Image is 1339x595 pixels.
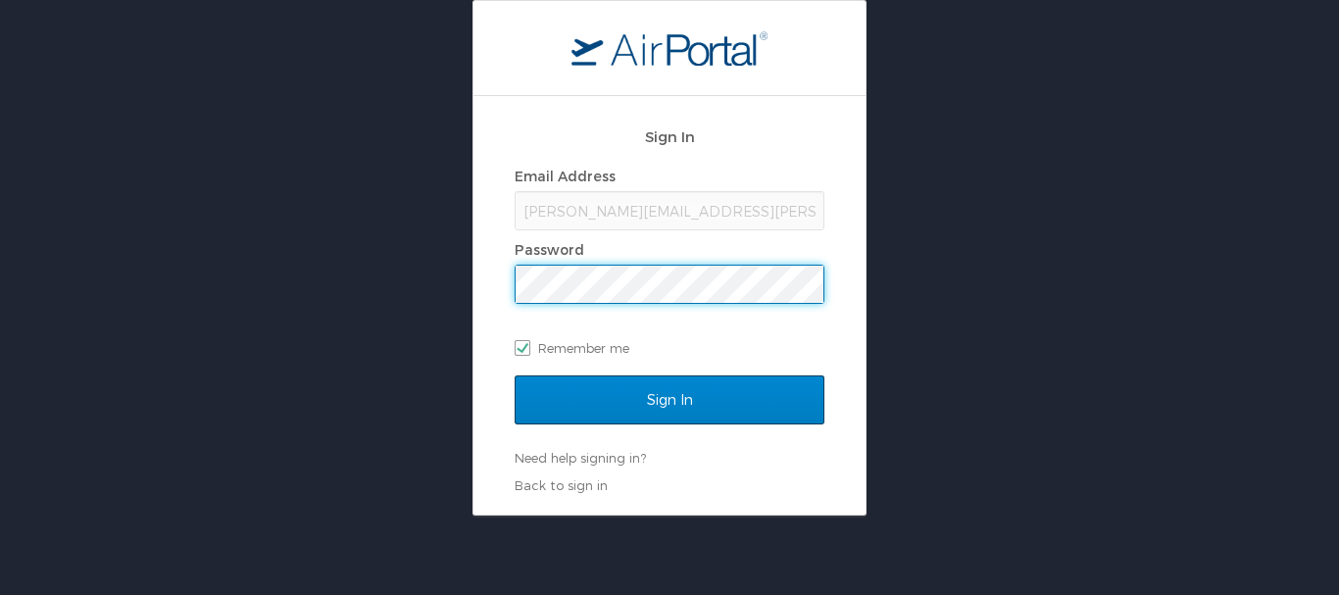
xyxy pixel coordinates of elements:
[515,125,824,148] h2: Sign In
[515,168,616,184] label: Email Address
[515,375,824,424] input: Sign In
[515,450,646,466] a: Need help signing in?
[571,30,768,66] img: logo
[515,333,824,363] label: Remember me
[515,241,584,258] label: Password
[515,477,608,493] a: Back to sign in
